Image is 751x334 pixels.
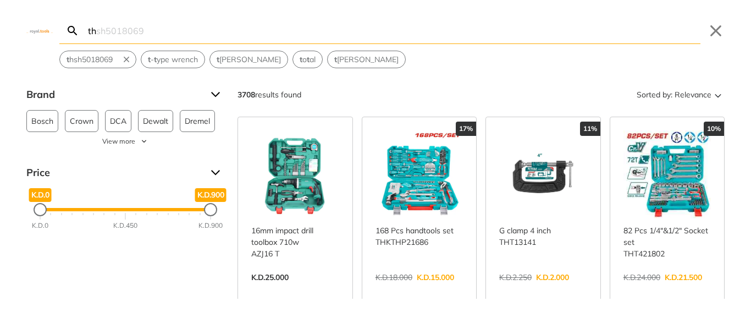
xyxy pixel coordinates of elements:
[66,24,79,37] svg: Search
[148,54,151,64] strong: t
[86,18,700,43] input: Search…
[105,110,131,132] button: DCA
[34,203,47,216] div: Minimum Price
[328,51,405,68] button: Select suggestion: tolsen
[204,203,217,216] div: Maximum Price
[292,51,323,68] div: Suggestion: total
[217,54,281,65] span: [PERSON_NAME]
[634,86,725,103] button: Sorted by:Relevance Sort
[122,54,131,64] svg: Remove suggestion: thsh5018069
[65,110,98,132] button: Crown
[113,221,137,231] div: K.D.450
[32,221,48,231] div: K.D.0
[154,54,157,64] strong: t
[307,54,310,64] strong: t
[141,51,205,68] div: Suggestion: t-type wrench
[148,54,198,65] span: - ype wrench
[138,110,173,132] button: Dewalt
[110,111,126,132] span: DCA
[675,86,711,103] span: Relevance
[59,51,136,68] div: Suggestion: thsh5018069
[70,111,93,132] span: Crown
[711,88,725,101] svg: Sort
[102,136,135,146] span: View more
[185,111,210,132] span: Dremel
[31,111,53,132] span: Bosch
[238,86,301,103] div: results found
[119,51,136,68] button: Remove suggestion: thsh5018069
[334,54,399,65] span: [PERSON_NAME]
[217,54,219,64] strong: t
[334,54,337,64] strong: t
[580,122,600,136] div: 11%
[26,28,53,33] img: Close
[26,164,202,182] span: Price
[60,51,119,68] button: Select suggestion: thsh5018069
[293,51,322,68] button: Select suggestion: total
[26,136,224,146] button: View more
[67,54,113,65] span: hsh5018069
[300,54,302,64] strong: t
[141,51,205,68] button: Select suggestion: t-type wrench
[300,54,316,65] span: o al
[180,110,215,132] button: Dremel
[210,51,288,68] button: Select suggestion: trolley
[198,221,223,231] div: K.D.900
[143,111,168,132] span: Dewalt
[704,122,724,136] div: 10%
[456,122,476,136] div: 17%
[67,54,69,64] strong: t
[209,51,288,68] div: Suggestion: trolley
[26,110,58,132] button: Bosch
[327,51,406,68] div: Suggestion: tolsen
[238,90,255,100] strong: 3708
[707,22,725,40] button: Close
[26,86,202,103] span: Brand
